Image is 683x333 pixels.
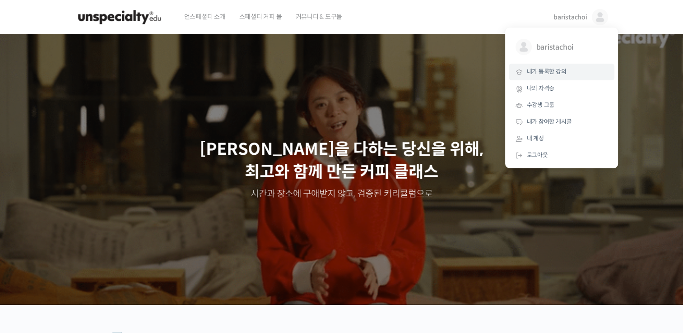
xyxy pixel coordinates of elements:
span: 설정 [139,272,150,279]
a: 로그아웃 [509,147,614,164]
a: baristachoi [509,32,614,64]
a: 내 계정 [509,130,614,147]
p: 시간과 장소에 구애받지 않고, 검증된 커리큘럼으로 [9,188,674,200]
a: 홈 [3,258,60,281]
a: 설정 [116,258,173,281]
a: 대화 [60,258,116,281]
span: baristachoi [553,13,587,21]
span: baristachoi [536,39,603,56]
a: 내가 참여한 게시글 [509,114,614,130]
span: 내가 참여한 게시글 [527,118,572,125]
p: [PERSON_NAME]을 다하는 당신을 위해, 최고와 함께 만든 커피 클래스 [9,138,674,184]
span: 수강생 그룹 [527,101,555,109]
span: 내 계정 [527,134,544,142]
a: 나의 자격증 [509,80,614,97]
span: 내가 등록한 강의 [527,68,567,75]
span: 로그아웃 [527,151,548,159]
a: 수강생 그룹 [509,97,614,114]
span: 나의 자격증 [527,84,555,92]
span: 대화 [83,272,93,279]
span: 홈 [28,272,34,279]
a: 내가 등록한 강의 [509,64,614,80]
